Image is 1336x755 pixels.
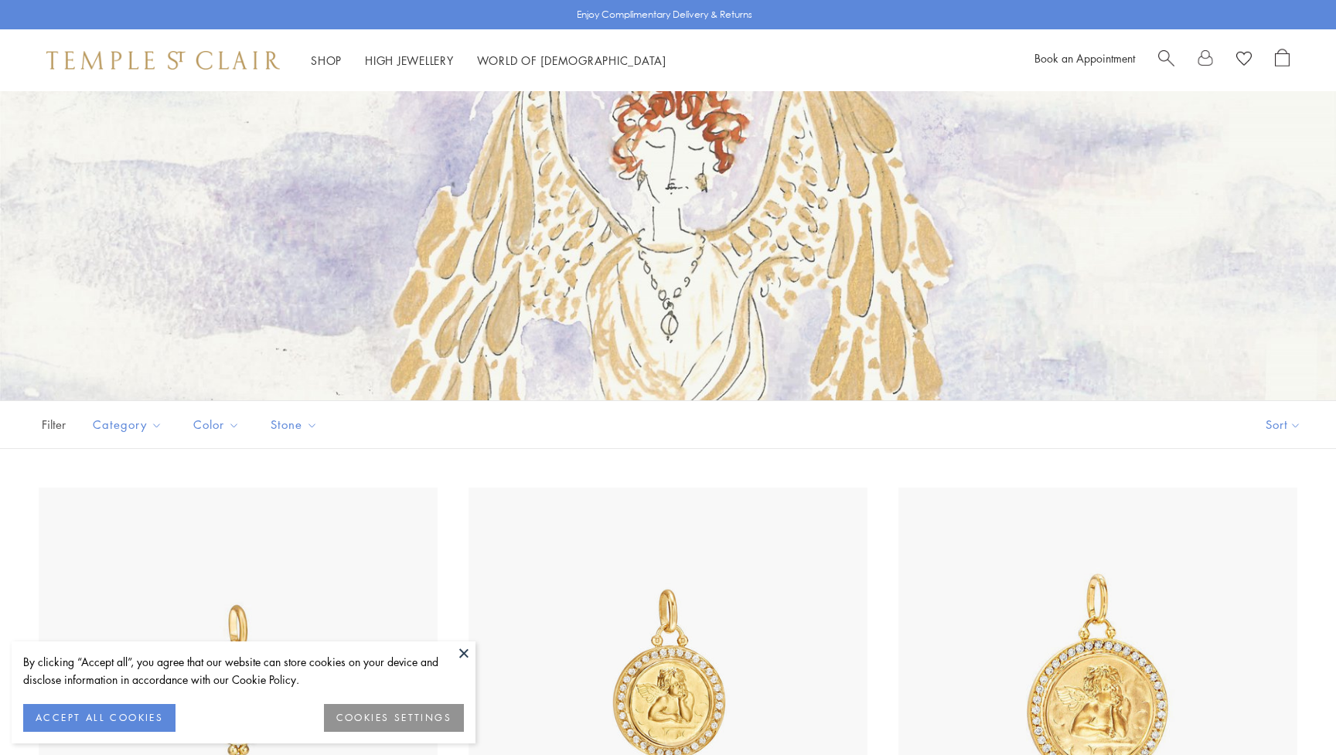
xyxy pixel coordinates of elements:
button: Category [81,407,174,442]
button: COOKIES SETTINGS [324,704,464,732]
span: Stone [263,415,329,434]
a: High JewelleryHigh Jewellery [365,53,454,68]
a: ShopShop [311,53,342,68]
span: Color [186,415,251,434]
a: Search [1158,49,1174,72]
a: Book an Appointment [1034,50,1135,66]
div: By clicking “Accept all”, you agree that our website can store cookies on your device and disclos... [23,653,464,689]
button: Stone [259,407,329,442]
button: Show sort by [1231,401,1336,448]
a: Open Shopping Bag [1275,49,1290,72]
a: View Wishlist [1236,49,1252,72]
iframe: Gorgias live chat messenger [1259,682,1321,740]
span: Category [85,415,174,434]
img: Temple St. Clair [46,51,280,70]
button: ACCEPT ALL COOKIES [23,704,176,732]
a: World of [DEMOGRAPHIC_DATA]World of [DEMOGRAPHIC_DATA] [477,53,666,68]
button: Color [182,407,251,442]
p: Enjoy Complimentary Delivery & Returns [577,7,752,22]
nav: Main navigation [311,51,666,70]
